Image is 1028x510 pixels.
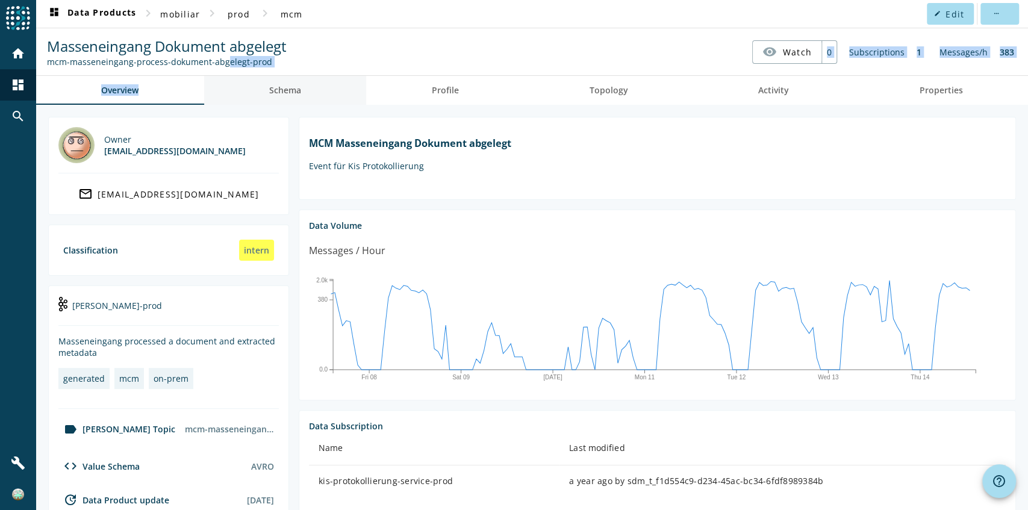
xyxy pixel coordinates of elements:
span: Properties [920,86,963,95]
img: c5efd522b9e2345ba31424202ff1fd10 [12,488,24,500]
div: Subscriptions [843,40,911,64]
div: intern [239,240,274,261]
h1: MCM Masseneingang Dokument abgelegt [309,137,1006,150]
div: AVRO [251,461,274,472]
text: 2.0k [316,277,328,284]
div: generated [63,373,105,384]
th: Name [309,432,559,465]
span: Overview [101,86,139,95]
text: Mon 11 [635,374,655,381]
div: Kafka Topic: mcm-masseneingang-process-dokument-abgelegt-prod [47,56,287,67]
mat-icon: search [11,109,25,123]
img: spoud-logo.svg [6,6,30,30]
mat-icon: label [63,422,78,437]
div: mcm [119,373,139,384]
p: Event für Kis Protokollierung [309,160,1006,172]
span: Data Products [47,7,136,21]
button: Data Products [42,3,141,25]
button: Watch [753,41,821,63]
button: Edit [927,3,974,25]
span: Edit [945,8,964,20]
text: Fri 08 [361,374,377,381]
div: Data Subscription [309,420,1006,432]
th: Last modified [559,432,1006,465]
mat-icon: dashboard [11,78,25,92]
text: Thu 14 [911,374,930,381]
a: [EMAIL_ADDRESS][DOMAIN_NAME] [58,183,279,205]
text: Tue 12 [727,374,746,381]
text: 0.0 [319,366,328,373]
div: Data Volume [309,220,1006,231]
div: Classification [63,244,118,256]
mat-icon: code [63,459,78,473]
mat-icon: dashboard [47,7,61,21]
mat-icon: more_horiz [992,10,999,17]
text: 380 [317,296,328,303]
div: Value Schema [58,459,140,473]
div: [PERSON_NAME] Topic [58,422,175,437]
span: Profile [432,86,459,95]
mat-icon: chevron_right [141,6,155,20]
div: 0 [821,41,836,63]
mat-icon: help_outline [992,474,1006,488]
mat-icon: mail_outline [78,187,93,201]
div: [EMAIL_ADDRESS][DOMAIN_NAME] [104,145,246,157]
div: mcm-masseneingang-process-dokument-abgelegt-prod [180,418,279,440]
span: Schema [269,86,301,95]
button: mobiliar [155,3,205,25]
div: Masseneingang processed a document and extracted metadata [58,335,279,358]
div: [EMAIL_ADDRESS][DOMAIN_NAME] [98,188,260,200]
button: prod [219,3,258,25]
span: prod [228,8,250,20]
div: Owner [104,134,246,145]
span: Masseneingang Dokument abgelegt [47,36,287,56]
div: Messages / Hour [309,243,385,258]
div: 383 [994,40,1020,64]
div: 1 [911,40,927,64]
text: Sat 09 [452,374,470,381]
div: [PERSON_NAME]-prod [58,296,279,326]
mat-icon: visibility [762,45,777,59]
img: mbx_220253@mobi.ch [58,127,95,163]
span: mcm [281,8,303,20]
div: Data Product update [58,493,169,507]
button: mcm [272,3,311,25]
div: [DATE] [247,494,274,506]
td: a year ago by sdm_t_f1d554c9-d234-45ac-bc34-6fdf8989384b [559,465,1006,497]
mat-icon: edit [934,10,941,17]
mat-icon: build [11,456,25,470]
div: on-prem [154,373,188,384]
text: [DATE] [543,374,562,381]
img: kafka-prod [58,297,67,311]
mat-icon: chevron_right [205,6,219,20]
div: kis-protokollierung-service-prod [319,475,550,487]
text: Wed 13 [818,374,839,381]
div: Messages/h [933,40,994,64]
mat-icon: home [11,46,25,61]
span: Watch [783,42,812,63]
span: Topology [589,86,628,95]
mat-icon: update [63,493,78,507]
span: Activity [758,86,789,95]
mat-icon: chevron_right [258,6,272,20]
span: mobiliar [160,8,200,20]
